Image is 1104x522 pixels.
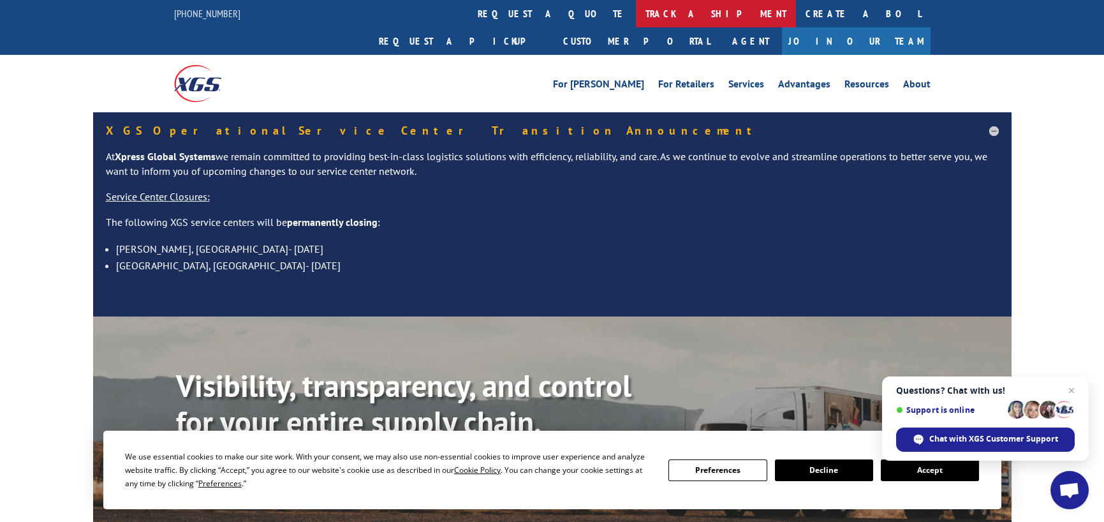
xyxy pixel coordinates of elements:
span: Support is online [896,405,1003,415]
span: Chat with XGS Customer Support [896,428,1075,452]
a: Join Our Team [782,27,931,55]
p: The following XGS service centers will be : [106,215,999,241]
div: We use essential cookies to make our site work. With your consent, we may also use non-essential ... [125,450,653,490]
button: Accept [881,459,979,481]
a: Advantages [778,79,830,93]
strong: Xpress Global Systems [115,150,216,163]
a: For Retailers [658,79,714,93]
button: Preferences [668,459,767,481]
a: About [903,79,931,93]
span: Questions? Chat with us! [896,385,1075,396]
span: Chat with XGS Customer Support [929,433,1058,445]
a: Agent [719,27,782,55]
div: Cookie Consent Prompt [103,431,1001,509]
a: Resources [844,79,889,93]
p: At we remain committed to providing best-in-class logistics solutions with efficiency, reliabilit... [106,149,999,190]
u: Service Center Closures: [106,190,210,203]
a: For [PERSON_NAME] [553,79,644,93]
li: [GEOGRAPHIC_DATA], [GEOGRAPHIC_DATA]- [DATE] [116,257,999,274]
strong: permanently closing [287,216,378,228]
a: [PHONE_NUMBER] [174,7,240,20]
span: Preferences [198,478,242,489]
button: Decline [775,459,873,481]
a: Services [728,79,764,93]
span: Cookie Policy [454,465,501,475]
b: Visibility, transparency, and control for your entire supply chain. [176,366,631,442]
a: Customer Portal [554,27,719,55]
a: Open chat [1050,471,1089,509]
a: Request a pickup [369,27,554,55]
li: [PERSON_NAME], [GEOGRAPHIC_DATA]- [DATE] [116,241,999,257]
h5: XGS Operational Service Center Transition Announcement [106,125,999,137]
